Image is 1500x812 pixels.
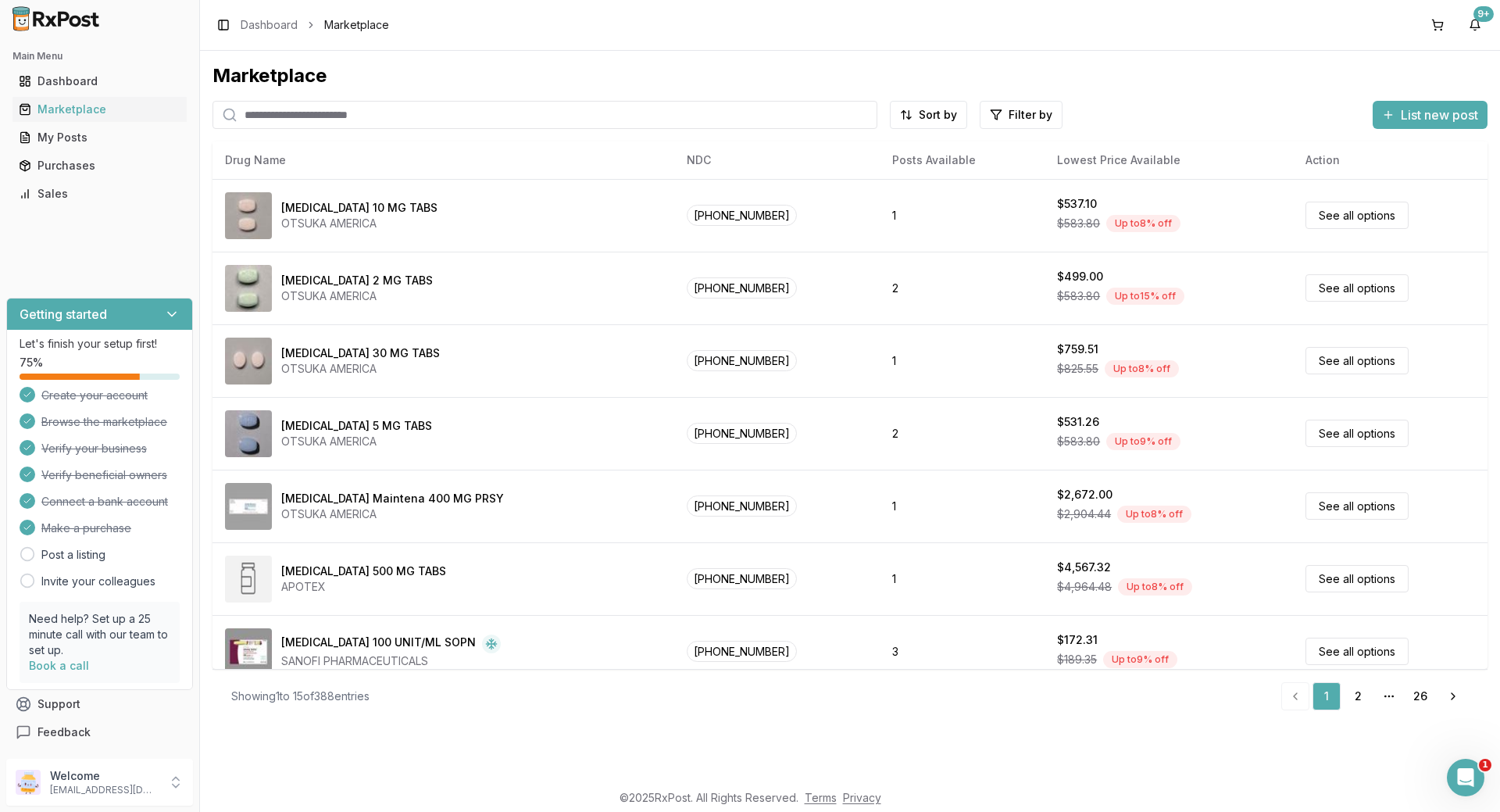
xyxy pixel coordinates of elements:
th: Action [1293,141,1487,179]
span: $583.80 [1057,288,1100,304]
a: List new post [1373,109,1487,124]
button: Marketplace [6,97,193,122]
span: [PHONE_NUMBER] [687,350,797,371]
span: Sort by [919,107,957,123]
td: 2 [880,397,1045,470]
nav: pagination [1281,682,1469,710]
p: Let's finish your setup first! [20,336,180,352]
div: $4,567.32 [1057,560,1111,575]
span: Connect a bank account [41,494,168,510]
div: Up to 8 % off [1106,215,1180,232]
img: Abilify 30 MG TABS [225,338,272,385]
div: Up to 8 % off [1118,578,1192,596]
span: $583.80 [1057,434,1100,449]
img: Abiraterone Acetate 500 MG TABS [225,556,272,603]
div: Up to 8 % off [1117,506,1191,523]
div: Up to 9 % off [1103,651,1177,668]
td: 2 [880,252,1045,324]
th: Lowest Price Available [1045,141,1293,179]
button: List new post [1373,101,1487,129]
div: OTSUKA AMERICA [281,361,440,377]
img: Abilify 10 MG TABS [225,192,272,239]
span: List new post [1401,106,1478,124]
div: OTSUKA AMERICA [281,288,433,304]
a: Terms [805,791,837,804]
a: Go to next page [1437,682,1469,710]
a: My Posts [12,123,187,152]
span: $2,904.44 [1057,506,1111,522]
a: Dashboard [12,67,187,95]
a: See all options [1305,420,1409,447]
a: Post a listing [41,547,105,563]
div: $531.26 [1057,414,1099,430]
span: 75 % [20,355,43,370]
div: SANOFI PHARMACEUTICALS [281,653,501,669]
td: 3 [880,615,1045,688]
div: [MEDICAL_DATA] Maintena 400 MG PRSY [281,491,504,506]
img: Abilify Maintena 400 MG PRSY [225,483,272,530]
div: Purchases [19,158,180,173]
span: 1 [1479,759,1491,771]
span: Make a purchase [41,520,131,536]
div: Dashboard [19,73,180,89]
div: Up to 15 % off [1106,288,1184,305]
span: [PHONE_NUMBER] [687,495,797,517]
div: [MEDICAL_DATA] 5 MG TABS [281,418,432,434]
a: See all options [1305,492,1409,520]
button: Feedback [6,718,193,746]
div: [MEDICAL_DATA] 500 MG TABS [281,563,446,579]
span: [PHONE_NUMBER] [687,568,797,589]
a: Purchases [12,152,187,180]
div: [MEDICAL_DATA] 100 UNIT/ML SOPN [281,635,476,653]
div: [MEDICAL_DATA] 2 MG TABS [281,273,433,288]
button: Sales [6,181,193,206]
span: [PHONE_NUMBER] [687,277,797,299]
div: My Posts [19,130,180,145]
div: 9+ [1473,6,1494,22]
p: Welcome [50,768,159,784]
div: Marketplace [212,63,1487,88]
a: See all options [1305,638,1409,665]
span: Browse the marketplace [41,414,167,430]
button: Dashboard [6,69,193,94]
a: Book a call [29,659,89,672]
div: OTSUKA AMERICA [281,434,432,449]
a: See all options [1305,202,1409,229]
a: 2 [1344,682,1372,710]
a: See all options [1305,347,1409,374]
td: 1 [880,324,1045,397]
div: OTSUKA AMERICA [281,216,437,231]
span: Feedback [37,724,91,740]
div: OTSUKA AMERICA [281,506,504,522]
th: Posts Available [880,141,1045,179]
div: [MEDICAL_DATA] 10 MG TABS [281,200,437,216]
img: Abilify 2 MG TABS [225,265,272,312]
a: Sales [12,180,187,208]
a: Marketplace [12,95,187,123]
a: See all options [1305,565,1409,592]
span: [PHONE_NUMBER] [687,423,797,444]
th: Drug Name [212,141,674,179]
img: User avatar [16,770,41,795]
div: $2,672.00 [1057,487,1112,503]
a: 1 [1312,682,1341,710]
span: $4,964.48 [1057,579,1112,595]
span: Verify your business [41,441,147,456]
img: Abilify 5 MG TABS [225,410,272,457]
span: $189.35 [1057,652,1097,667]
img: Admelog SoloStar 100 UNIT/ML SOPN [225,628,272,675]
nav: breadcrumb [241,17,389,33]
img: RxPost Logo [6,6,106,31]
div: Showing 1 to 15 of 388 entries [231,689,370,704]
div: $499.00 [1057,269,1103,284]
a: 26 [1406,682,1434,710]
h2: Main Menu [12,50,187,63]
td: 1 [880,179,1045,252]
div: APOTEX [281,579,446,595]
div: $759.51 [1057,342,1098,357]
p: Need help? Set up a 25 minute call with our team to set up. [29,611,170,658]
iframe: Intercom live chat [1447,759,1484,796]
span: [PHONE_NUMBER] [687,205,797,226]
button: Sort by [890,101,967,129]
span: [PHONE_NUMBER] [687,641,797,662]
